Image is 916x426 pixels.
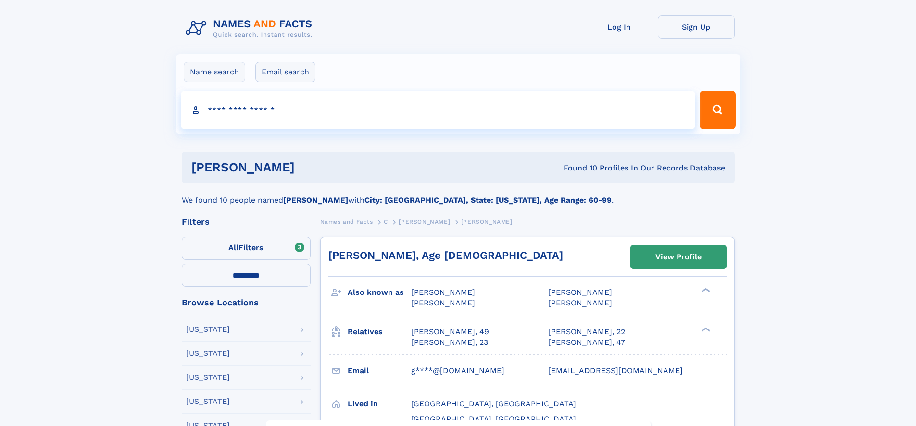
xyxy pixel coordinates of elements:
[186,374,230,381] div: [US_STATE]
[182,15,320,41] img: Logo Names and Facts
[182,183,735,206] div: We found 10 people named with .
[411,298,475,307] span: [PERSON_NAME]
[348,284,411,301] h3: Also known as
[184,62,245,82] label: Name search
[399,216,450,228] a: [PERSON_NAME]
[548,298,612,307] span: [PERSON_NAME]
[191,161,429,173] h1: [PERSON_NAME]
[581,15,658,39] a: Log In
[699,287,711,293] div: ❯
[384,219,388,225] span: C
[411,327,489,337] a: [PERSON_NAME], 49
[548,327,625,337] a: [PERSON_NAME], 22
[411,337,488,348] a: [PERSON_NAME], 23
[411,399,576,408] span: [GEOGRAPHIC_DATA], [GEOGRAPHIC_DATA]
[182,298,311,307] div: Browse Locations
[700,91,735,129] button: Search Button
[411,288,475,297] span: [PERSON_NAME]
[348,324,411,340] h3: Relatives
[429,163,725,173] div: Found 10 Profiles In Our Records Database
[399,219,450,225] span: [PERSON_NAME]
[186,326,230,333] div: [US_STATE]
[181,91,696,129] input: search input
[548,337,625,348] a: [PERSON_NAME], 47
[548,288,612,297] span: [PERSON_NAME]
[384,216,388,228] a: C
[699,326,711,332] div: ❯
[631,245,726,268] a: View Profile
[548,366,683,375] span: [EMAIL_ADDRESS][DOMAIN_NAME]
[182,237,311,260] label: Filters
[461,219,513,225] span: [PERSON_NAME]
[320,216,373,228] a: Names and Facts
[228,243,238,252] span: All
[348,363,411,379] h3: Email
[411,414,576,424] span: [GEOGRAPHIC_DATA], [GEOGRAPHIC_DATA]
[364,195,612,205] b: City: [GEOGRAPHIC_DATA], State: [US_STATE], Age Range: 60-99
[283,195,348,205] b: [PERSON_NAME]
[348,396,411,412] h3: Lived in
[255,62,315,82] label: Email search
[186,398,230,405] div: [US_STATE]
[182,218,311,226] div: Filters
[658,15,735,39] a: Sign Up
[655,246,702,268] div: View Profile
[328,249,563,261] a: [PERSON_NAME], Age [DEMOGRAPHIC_DATA]
[186,350,230,357] div: [US_STATE]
